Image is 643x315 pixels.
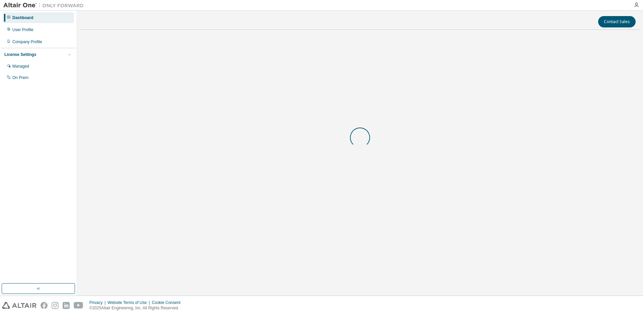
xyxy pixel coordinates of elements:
img: linkedin.svg [63,302,70,309]
img: Altair One [3,2,87,9]
div: Dashboard [12,15,33,20]
div: Privacy [89,300,108,305]
p: © 2025 Altair Engineering, Inc. All Rights Reserved. [89,305,185,311]
img: facebook.svg [41,302,48,309]
div: User Profile [12,27,33,32]
img: instagram.svg [52,302,59,309]
div: Managed [12,64,29,69]
div: Company Profile [12,39,42,45]
img: youtube.svg [74,302,83,309]
div: Cookie Consent [152,300,184,305]
div: License Settings [4,52,36,57]
button: Contact Sales [598,16,636,27]
img: altair_logo.svg [2,302,37,309]
div: On Prem [12,75,28,80]
div: Website Terms of Use [108,300,152,305]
